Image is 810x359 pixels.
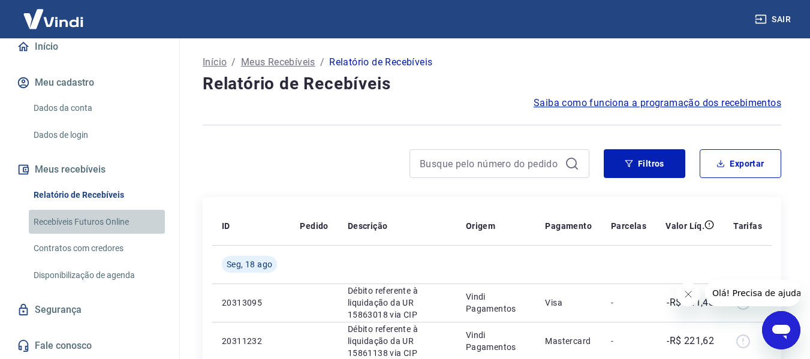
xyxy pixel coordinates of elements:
[545,335,592,347] p: Mastercard
[222,335,281,347] p: 20311232
[420,155,560,173] input: Busque pelo número do pedido
[241,55,315,70] a: Meus Recebíveis
[534,96,781,110] a: Saiba como funciona a programação dos recebimentos
[700,149,781,178] button: Exportar
[676,282,700,306] iframe: Fechar mensagem
[14,333,165,359] a: Fale conosco
[203,55,227,70] a: Início
[29,96,165,120] a: Dados da conta
[705,280,800,306] iframe: Mensagem da empresa
[733,220,762,232] p: Tarifas
[762,311,800,349] iframe: Botão para abrir a janela de mensagens
[29,210,165,234] a: Recebíveis Futuros Online
[320,55,324,70] p: /
[545,220,592,232] p: Pagamento
[300,220,328,232] p: Pedido
[29,236,165,261] a: Contratos com credores
[14,156,165,183] button: Meus recebíveis
[227,258,272,270] span: Seg, 18 ago
[222,297,281,309] p: 20313095
[203,72,781,96] h4: Relatório de Recebíveis
[611,220,646,232] p: Parcelas
[466,291,526,315] p: Vindi Pagamentos
[14,297,165,323] a: Segurança
[611,335,646,347] p: -
[29,263,165,288] a: Disponibilização de agenda
[14,1,92,37] img: Vindi
[466,220,495,232] p: Origem
[752,8,796,31] button: Sair
[466,329,526,353] p: Vindi Pagamentos
[667,295,714,310] p: -R$ 241,48
[604,149,685,178] button: Filtros
[14,34,165,60] a: Início
[231,55,236,70] p: /
[329,55,432,70] p: Relatório de Recebíveis
[7,8,101,18] span: Olá! Precisa de ajuda?
[29,183,165,207] a: Relatório de Recebíveis
[348,220,388,232] p: Descrição
[545,297,592,309] p: Visa
[14,70,165,96] button: Meu cadastro
[222,220,230,232] p: ID
[348,323,447,359] p: Débito referente à liquidação da UR 15861138 via CIP
[611,297,646,309] p: -
[667,334,714,348] p: -R$ 221,62
[29,123,165,147] a: Dados de login
[348,285,447,321] p: Débito referente à liquidação da UR 15863018 via CIP
[666,220,704,232] p: Valor Líq.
